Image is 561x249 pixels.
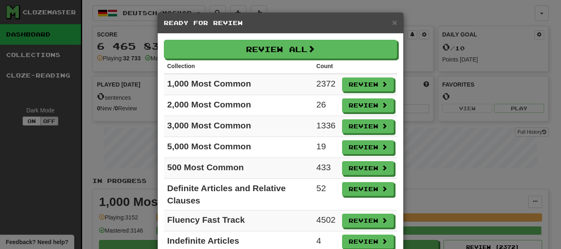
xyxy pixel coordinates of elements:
[164,95,313,116] td: 2,000 Most Common
[342,78,394,91] button: Review
[342,235,394,249] button: Review
[313,210,339,231] td: 4502
[313,116,339,137] td: 1336
[313,74,339,95] td: 2372
[313,158,339,179] td: 433
[164,116,313,137] td: 3,000 Most Common
[313,95,339,116] td: 26
[342,214,394,228] button: Review
[164,19,397,27] h5: Ready for Review
[164,210,313,231] td: Fluency Fast Track
[164,59,313,74] th: Collection
[164,158,313,179] td: 500 Most Common
[313,179,339,210] td: 52
[313,59,339,74] th: Count
[342,119,394,133] button: Review
[164,74,313,95] td: 1,000 Most Common
[342,140,394,154] button: Review
[313,137,339,158] td: 19
[392,18,397,27] button: Close
[342,182,394,196] button: Review
[342,98,394,112] button: Review
[164,40,397,59] button: Review All
[164,179,313,210] td: Definite Articles and Relative Clauses
[342,161,394,175] button: Review
[164,137,313,158] td: 5,000 Most Common
[392,18,397,27] span: ×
